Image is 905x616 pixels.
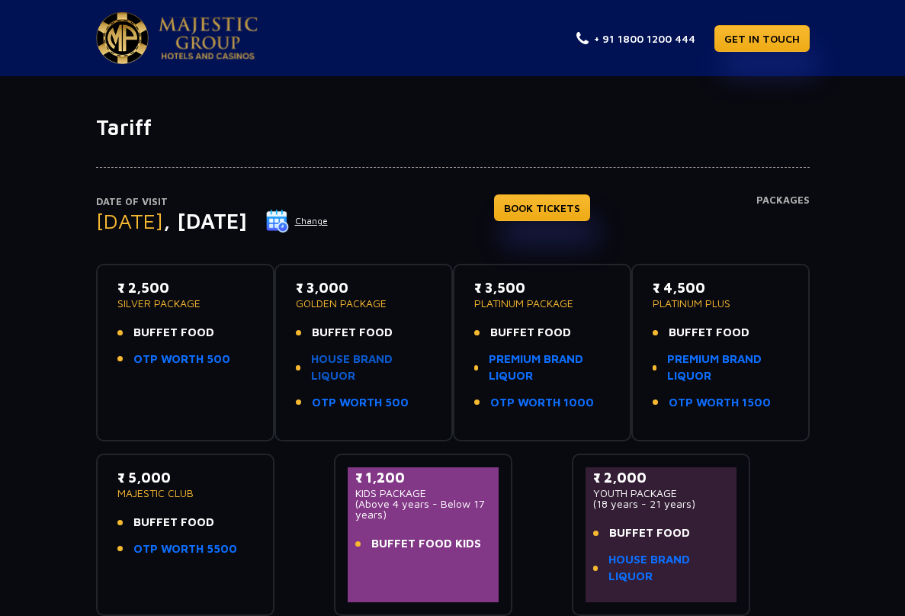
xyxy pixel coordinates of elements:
[494,194,590,221] a: BOOK TICKETS
[133,514,214,531] span: BUFFET FOOD
[593,488,729,499] p: YOUTH PACKAGE
[133,541,237,558] a: OTP WORTH 5500
[117,278,253,298] p: ₹ 2,500
[96,208,163,233] span: [DATE]
[312,394,409,412] a: OTP WORTH 500
[667,351,788,385] a: PREMIUM BRAND LIQUOR
[593,499,729,509] p: (18 years - 21 years)
[133,351,230,368] a: OTP WORTH 500
[714,25,810,52] a: GET IN TOUCH
[669,324,749,342] span: BUFFET FOOD
[576,30,695,47] a: + 91 1800 1200 444
[96,194,329,210] p: Date of Visit
[490,394,594,412] a: OTP WORTH 1000
[653,298,788,309] p: PLATINUM PLUS
[608,551,728,586] a: HOUSE BRAND LIQUOR
[296,298,432,309] p: GOLDEN PACKAGE
[474,278,610,298] p: ₹ 3,500
[489,351,609,385] a: PREMIUM BRAND LIQUOR
[490,324,571,342] span: BUFFET FOOD
[355,499,491,520] p: (Above 4 years - Below 17 years)
[117,467,253,488] p: ₹ 5,000
[133,324,214,342] span: BUFFET FOOD
[355,488,491,499] p: KIDS PACKAGE
[163,208,247,233] span: , [DATE]
[609,525,690,542] span: BUFFET FOOD
[296,278,432,298] p: ₹ 3,000
[117,298,253,309] p: SILVER PACKAGE
[371,535,481,553] span: BUFFET FOOD KIDS
[669,394,771,412] a: OTP WORTH 1500
[312,324,393,342] span: BUFFET FOOD
[593,467,729,488] p: ₹ 2,000
[355,467,491,488] p: ₹ 1,200
[653,278,788,298] p: ₹ 4,500
[265,209,329,233] button: Change
[474,298,610,309] p: PLATINUM PACKAGE
[159,17,258,59] img: Majestic Pride
[117,488,253,499] p: MAJESTIC CLUB
[311,351,431,385] a: HOUSE BRAND LIQUOR
[756,194,810,249] h4: Packages
[96,114,810,140] h1: Tariff
[96,12,149,64] img: Majestic Pride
